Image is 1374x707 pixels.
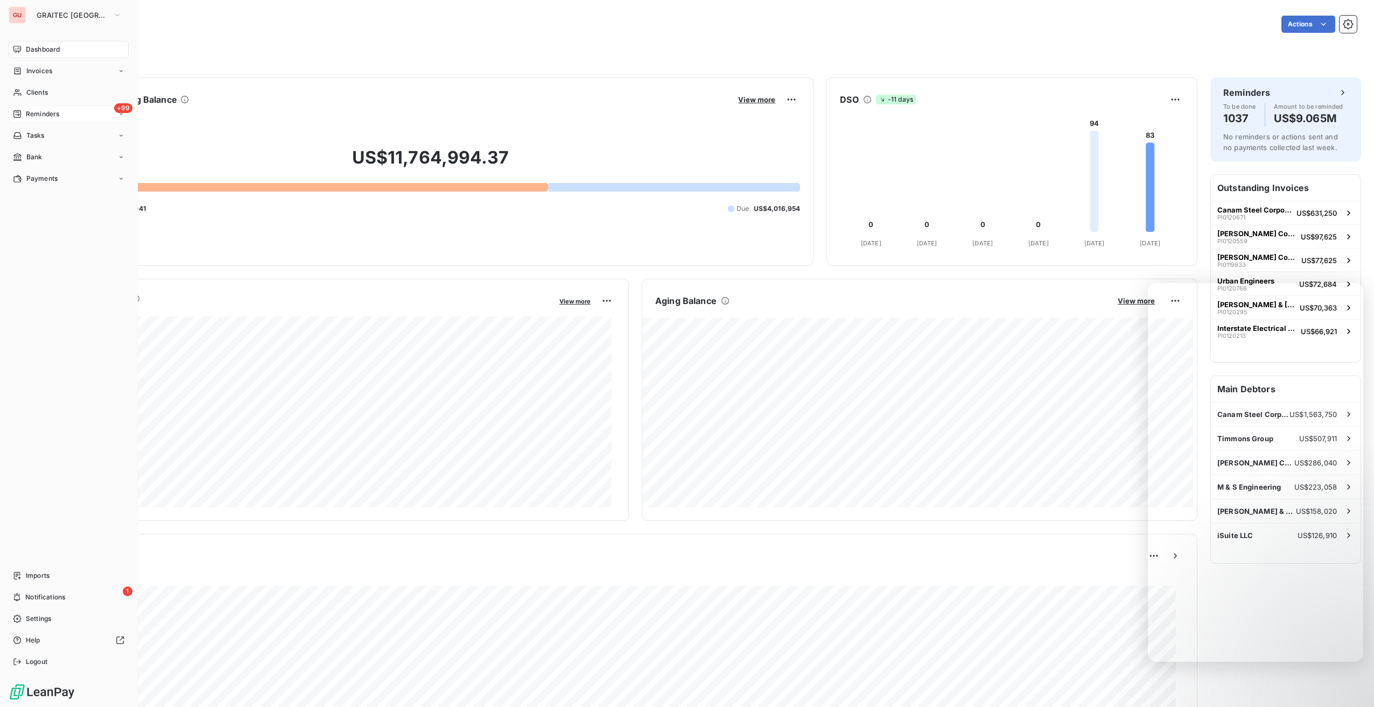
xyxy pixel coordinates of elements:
[1028,239,1049,247] tspan: [DATE]
[1217,206,1292,214] span: Canam Steel Corporation ([GEOGRAPHIC_DATA])
[1217,238,1247,244] span: PI0120559
[123,586,132,596] span: 1
[1274,103,1343,110] span: Amount to be reminded
[1211,224,1361,248] button: [PERSON_NAME] ConstructionPI0120559US$97,625
[9,683,75,701] img: Logo LeanPay
[26,174,58,183] span: Payments
[1217,214,1245,221] span: PI0120671
[735,95,779,104] button: View more
[26,571,50,581] span: Imports
[26,88,48,97] span: Clients
[26,152,43,162] span: Bank
[655,294,717,307] h6: Aging Balance
[26,614,51,624] span: Settings
[1211,272,1361,295] button: Urban EngineersPI0120766US$72,684
[1114,296,1158,306] button: View more
[26,657,47,667] span: Logout
[737,204,749,214] span: Due
[1296,209,1337,217] span: US$631,250
[1217,261,1246,268] span: PI0119833
[738,95,775,104] span: View more
[9,6,26,24] div: GU
[26,66,52,76] span: Invoices
[1211,248,1361,272] button: [PERSON_NAME] ConstructionPI0119833US$77,625
[1337,670,1363,696] iframe: Intercom live chat
[26,131,45,140] span: Tasks
[754,204,801,214] span: US$4,016,954
[1217,277,1274,285] span: Urban Engineers
[840,93,858,106] h6: DSO
[559,298,591,305] span: View more
[861,239,881,247] tspan: [DATE]
[1301,232,1337,241] span: US$97,625
[26,635,40,645] span: Help
[61,147,800,179] h2: US$11,764,994.37
[114,103,132,113] span: +99
[1217,253,1297,261] span: [PERSON_NAME] Construction
[9,632,129,649] a: Help
[26,109,59,119] span: Reminders
[26,45,60,54] span: Dashboard
[37,11,109,19] span: GRAITEC [GEOGRAPHIC_DATA]
[1299,280,1337,288] span: US$72,684
[61,305,552,316] span: Monthly Revenue
[1223,103,1256,110] span: To be done
[1217,229,1296,238] span: [PERSON_NAME] Construction
[1118,296,1155,305] span: View more
[1211,201,1361,224] button: Canam Steel Corporation ([GEOGRAPHIC_DATA])PI0120671US$631,250
[1223,110,1256,127] h4: 1037
[556,296,594,306] button: View more
[1084,239,1105,247] tspan: [DATE]
[1211,175,1361,201] h6: Outstanding Invoices
[1281,16,1335,33] button: Actions
[1223,132,1338,152] span: No reminders or actions sent and no payments collected last week.
[973,239,993,247] tspan: [DATE]
[1148,283,1363,662] iframe: Intercom live chat
[876,95,916,104] span: -11 days
[1140,239,1161,247] tspan: [DATE]
[25,592,65,602] span: Notifications
[1301,256,1337,265] span: US$77,625
[917,239,937,247] tspan: [DATE]
[1223,86,1270,99] h6: Reminders
[1274,110,1343,127] h4: US$9.065M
